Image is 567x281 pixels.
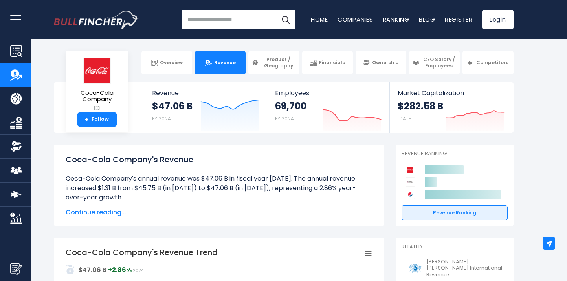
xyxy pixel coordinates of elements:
[476,60,508,66] span: Competitors
[108,265,132,274] strong: +2.86%
[398,115,413,122] small: [DATE]
[261,56,295,69] span: Product / Geography
[422,56,456,69] span: CEO Salary / Employees
[72,105,122,112] small: KO
[66,154,372,165] h1: Coca-Cola Company's Revenue
[152,115,171,122] small: FY 2024
[406,177,415,187] img: Keurig Dr Pepper competitors logo
[402,150,508,157] p: Revenue Ranking
[66,174,372,202] li: Coca-Cola Company's annual revenue was $47.06 B in fiscal year [DATE]. The annual revenue increas...
[267,82,389,133] a: Employees 69,700 FY 2024
[398,89,505,97] span: Market Capitalization
[372,60,399,66] span: Ownership
[390,82,512,133] a: Market Capitalization $282.58 B [DATE]
[445,15,473,24] a: Register
[419,15,435,24] a: Blog
[338,15,373,24] a: Companies
[133,268,143,274] span: 2024
[195,51,246,74] a: Revenue
[383,15,409,24] a: Ranking
[406,190,415,199] img: PepsiCo competitors logo
[85,116,89,123] strong: +
[214,60,236,66] span: Revenue
[406,259,424,277] img: PM logo
[77,112,117,127] a: +Follow
[160,60,183,66] span: Overview
[152,100,193,112] strong: $47.06 B
[72,57,123,112] a: Coca-Cola Company KO
[275,115,294,122] small: FY 2024
[54,11,138,29] a: Go to homepage
[54,11,139,29] img: Bullfincher logo
[275,100,306,112] strong: 69,700
[10,141,22,152] img: Ownership
[406,165,415,174] img: Coca-Cola Company competitors logo
[141,51,192,74] a: Overview
[72,90,122,103] span: Coca-Cola Company
[482,10,514,29] a: Login
[152,89,259,97] span: Revenue
[78,265,106,274] strong: $47.06 B
[66,208,372,217] span: Continue reading...
[276,10,295,29] button: Search
[356,51,406,74] a: Ownership
[66,247,218,258] tspan: Coca-Cola Company's Revenue Trend
[311,15,328,24] a: Home
[144,82,267,133] a: Revenue $47.06 B FY 2024
[402,205,508,220] a: Revenue Ranking
[66,265,75,274] img: addasd
[398,100,443,112] strong: $282.58 B
[402,244,508,250] p: Related
[462,51,513,74] a: Competitors
[319,60,345,66] span: Financials
[275,89,382,97] span: Employees
[248,51,299,74] a: Product / Geography
[402,257,508,281] a: [PERSON_NAME] [PERSON_NAME] International Revenue
[302,51,353,74] a: Financials
[409,51,460,74] a: CEO Salary / Employees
